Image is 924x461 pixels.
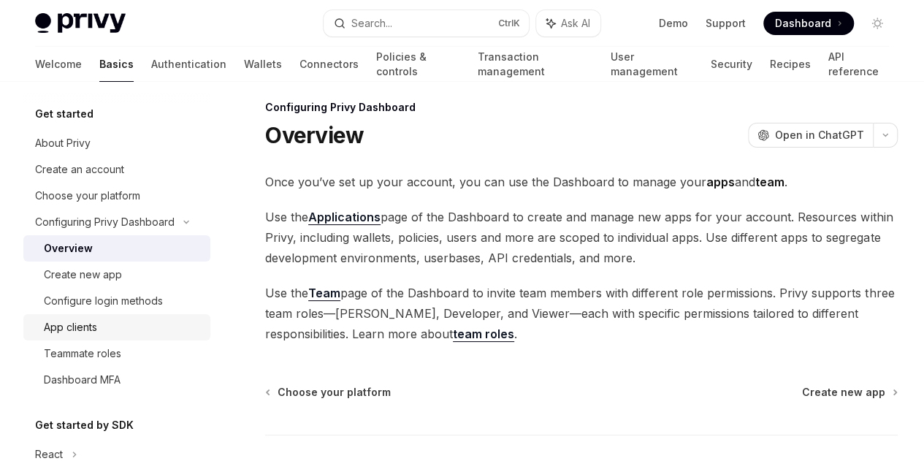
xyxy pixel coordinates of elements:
[278,385,391,400] span: Choose your platform
[23,235,210,262] a: Overview
[710,47,752,82] a: Security
[706,16,746,31] a: Support
[265,172,898,192] span: Once you’ve set up your account, you can use the Dashboard to manage your and .
[23,288,210,314] a: Configure login methods
[44,345,121,362] div: Teammate roles
[536,10,600,37] button: Ask AI
[324,10,529,37] button: Search...CtrlK
[44,319,97,336] div: App clients
[267,385,391,400] a: Choose your platform
[35,134,91,152] div: About Privy
[35,416,134,434] h5: Get started by SDK
[35,187,140,205] div: Choose your platform
[477,47,592,82] a: Transaction management
[35,47,82,82] a: Welcome
[376,47,459,82] a: Policies & controls
[35,13,126,34] img: light logo
[763,12,854,35] a: Dashboard
[265,100,898,115] div: Configuring Privy Dashboard
[23,367,210,393] a: Dashboard MFA
[748,123,873,148] button: Open in ChatGPT
[706,175,735,189] strong: apps
[44,292,163,310] div: Configure login methods
[611,47,693,82] a: User management
[659,16,688,31] a: Demo
[44,240,93,257] div: Overview
[44,371,121,389] div: Dashboard MFA
[23,183,210,209] a: Choose your platform
[23,262,210,288] a: Create new app
[151,47,226,82] a: Authentication
[769,47,810,82] a: Recipes
[265,283,898,344] span: Use the page of the Dashboard to invite team members with different role permissions. Privy suppo...
[23,314,210,340] a: App clients
[561,16,590,31] span: Ask AI
[308,286,340,301] a: Team
[23,130,210,156] a: About Privy
[775,128,864,142] span: Open in ChatGPT
[35,213,175,231] div: Configuring Privy Dashboard
[453,327,514,342] a: team roles
[35,161,124,178] div: Create an account
[755,175,784,189] strong: team
[802,385,885,400] span: Create new app
[23,156,210,183] a: Create an account
[244,47,282,82] a: Wallets
[351,15,392,32] div: Search...
[44,266,122,283] div: Create new app
[265,207,898,268] span: Use the page of the Dashboard to create and manage new apps for your account. Resources within Pr...
[498,18,520,29] span: Ctrl K
[299,47,359,82] a: Connectors
[35,105,93,123] h5: Get started
[99,47,134,82] a: Basics
[308,210,381,225] a: Applications
[866,12,889,35] button: Toggle dark mode
[802,385,896,400] a: Create new app
[265,122,364,148] h1: Overview
[23,340,210,367] a: Teammate roles
[775,16,831,31] span: Dashboard
[828,47,889,82] a: API reference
